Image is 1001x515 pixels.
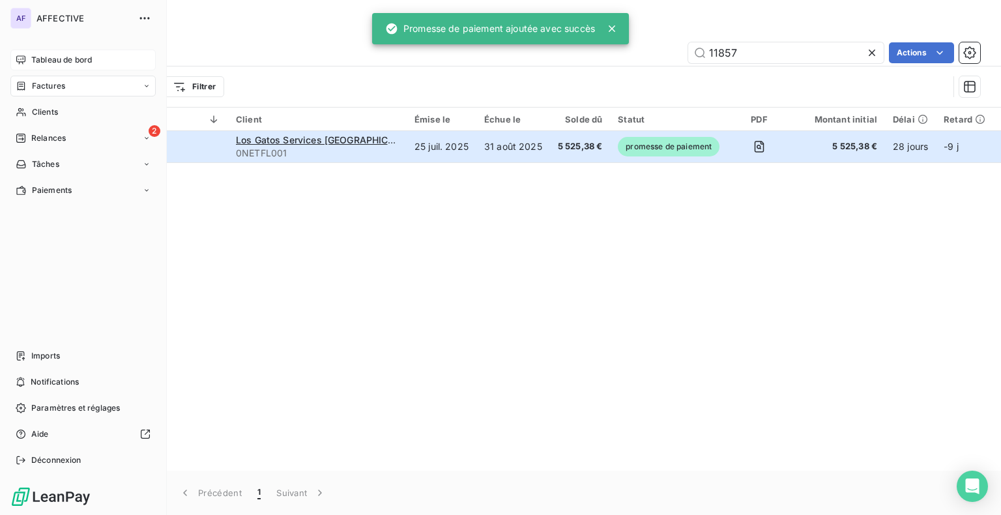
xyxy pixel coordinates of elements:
div: AF [10,8,31,29]
img: Logo LeanPay [10,486,91,507]
span: 1 [257,486,261,499]
span: Relances [31,132,66,144]
span: Paiements [32,184,72,196]
div: Délai [893,114,928,125]
button: Précédent [171,479,250,507]
span: Imports [31,350,60,362]
span: Factures [32,80,65,92]
a: Paiements [10,180,156,201]
div: PDF [735,114,783,125]
span: 5 525,38 € [558,140,603,153]
a: Tableau de bord [10,50,156,70]
div: Client [236,114,399,125]
div: Retard [944,114,985,125]
span: -9 j [944,141,959,152]
span: Tableau de bord [31,54,92,66]
a: Aide [10,424,156,445]
div: Open Intercom Messenger [957,471,988,502]
span: AFFECTIVE [36,13,130,23]
td: 25 juil. 2025 [407,131,476,162]
a: Imports [10,346,156,366]
div: Promesse de paiement ajoutée avec succès [385,17,595,40]
span: Déconnexion [31,454,81,466]
span: 2 [149,125,160,137]
div: Solde dû [558,114,603,125]
button: Suivant [268,479,334,507]
span: Tâches [32,158,59,170]
span: promesse de paiement [618,137,719,156]
div: Montant initial [799,114,877,125]
input: Rechercher [688,42,884,63]
span: Notifications [31,376,79,388]
button: 1 [250,479,268,507]
div: Émise le [414,114,469,125]
div: Statut [618,114,719,125]
span: Los Gatos Services [GEOGRAPHIC_DATA] S.R.L. [236,134,446,145]
a: Factures [10,76,156,96]
span: Aide [31,428,49,440]
a: Clients [10,102,156,123]
td: 31 août 2025 [476,131,550,162]
span: Clients [32,106,58,118]
span: 5 525,38 € [799,140,877,153]
a: Tâches [10,154,156,175]
button: Actions [889,42,954,63]
a: Paramètres et réglages [10,398,156,419]
span: Paramètres et réglages [31,402,120,414]
button: Filtrer [164,76,224,97]
span: 0NETFL001 [236,147,399,160]
div: Échue le [484,114,542,125]
td: 28 jours [885,131,936,162]
a: 2Relances [10,128,156,149]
